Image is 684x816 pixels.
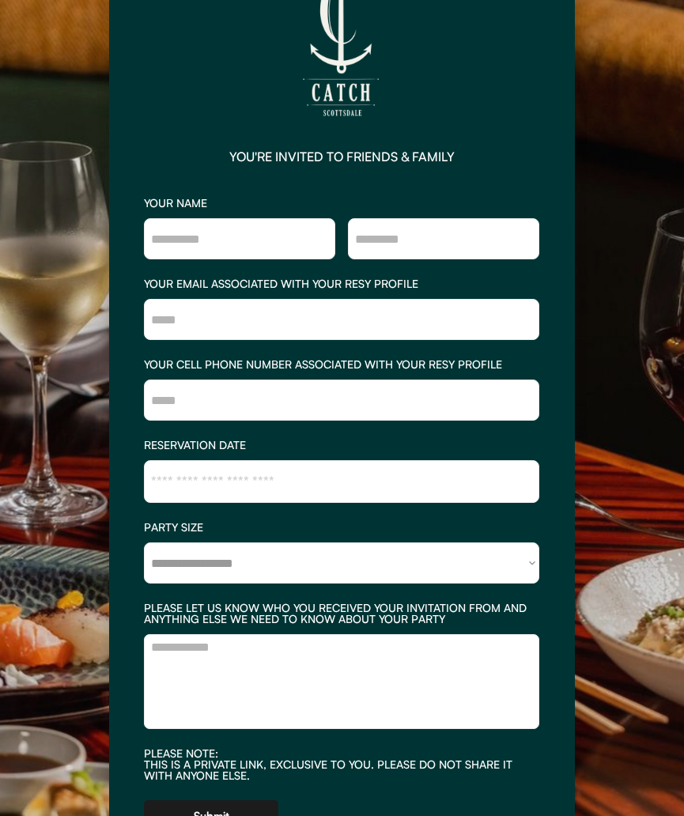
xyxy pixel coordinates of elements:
div: YOUR CELL PHONE NUMBER ASSOCIATED WITH YOUR RESY PROFILE [144,359,539,370]
div: YOUR NAME [144,198,539,209]
div: PLEASE NOTE: THIS IS A PRIVATE LINK, EXCLUSIVE TO YOU. PLEASE DO NOT SHARE IT WITH ANYONE ELSE. [144,748,539,781]
div: YOU'RE INVITED TO FRIENDS & FAMILY [229,150,455,163]
div: RESERVATION DATE [144,440,539,451]
div: PLEASE LET US KNOW WHO YOU RECEIVED YOUR INVITATION FROM AND ANYTHING ELSE WE NEED TO KNOW ABOUT ... [144,603,539,625]
div: YOUR EMAIL ASSOCIATED WITH YOUR RESY PROFILE [144,278,539,289]
div: PARTY SIZE [144,522,539,533]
